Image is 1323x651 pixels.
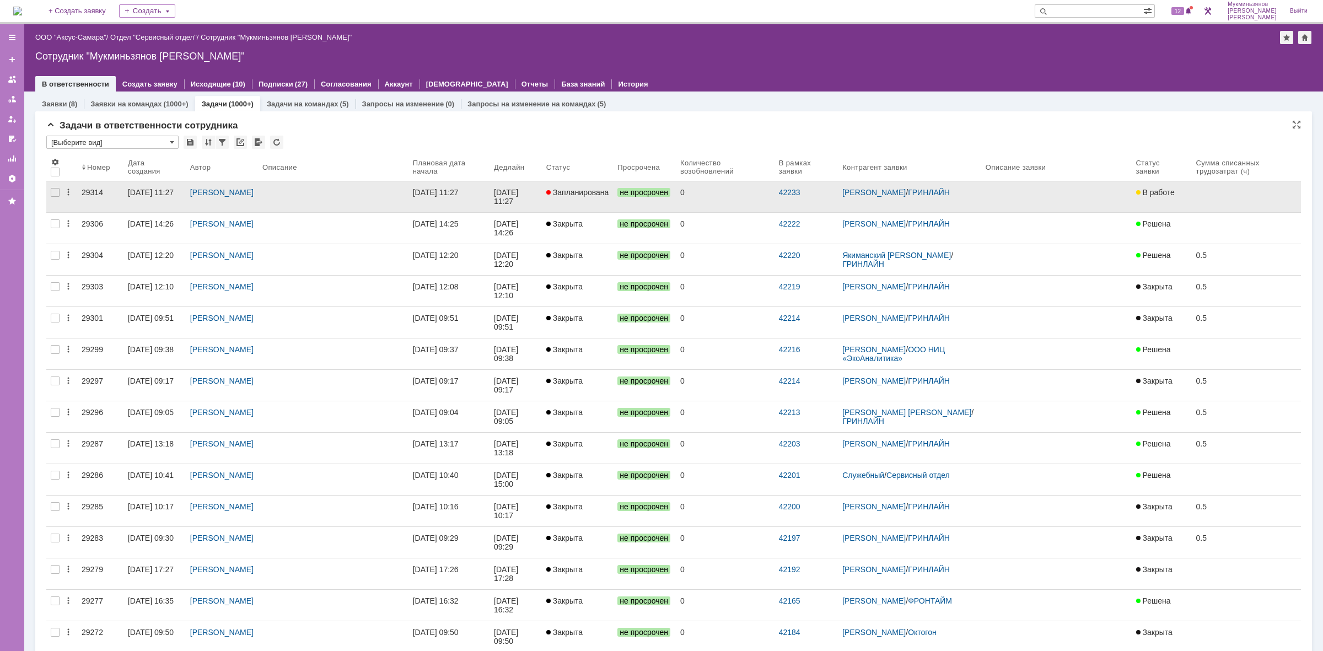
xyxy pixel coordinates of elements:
div: [DATE] 11:27 [128,188,174,197]
div: [DATE] 13:18 [128,439,174,448]
th: Сумма списанных трудозатрат (ч) [1192,153,1301,181]
div: [DATE] 14:26 [128,219,174,228]
a: Закрыта [542,338,614,369]
div: Статус [546,163,570,171]
a: не просрочен [613,370,676,401]
div: [DATE] 12:10 [494,282,520,300]
a: Отдел "Сервисный отдел" [110,33,197,41]
a: 29286 [77,464,123,495]
a: [DATE] 14:26 [490,213,542,244]
a: [PERSON_NAME] [190,251,254,260]
div: [DATE] 12:20 [128,251,174,260]
a: Заявки [42,100,67,108]
span: Закрыта [546,471,583,480]
span: [PERSON_NAME] [1228,8,1277,14]
a: Настройки [3,170,21,187]
div: 29303 [82,282,119,291]
a: 42200 [779,502,800,511]
a: ГРИНЛАЙН [908,282,950,291]
span: не просрочен [617,345,670,354]
a: Запланирована [542,181,614,212]
a: В работе [1132,181,1192,212]
a: База знаний [561,80,605,88]
a: [PERSON_NAME] [842,219,906,228]
div: Дата создания [128,159,173,175]
a: 29304 [77,244,123,275]
a: В ответственности [42,80,109,88]
div: [DATE] 09:37 [413,345,459,354]
a: 0.5 [1192,370,1301,401]
a: 29296 [77,401,123,432]
a: 42201 [779,471,800,480]
div: Просрочена [617,163,660,171]
a: [PERSON_NAME] [842,282,906,291]
a: не просрочен [613,244,676,275]
a: ГРИНЛАЙН [908,439,950,448]
a: ГРИНЛАЙН [908,314,950,322]
div: Сохранить вид [184,136,197,149]
a: [PERSON_NAME] [190,439,254,448]
span: Закрыта [546,282,583,291]
th: Контрагент заявки [838,153,981,181]
div: [DATE] 09:17 [128,376,174,385]
a: [PERSON_NAME] [190,219,254,228]
th: Статус заявки [1132,153,1192,181]
a: [DATE] 09:38 [123,338,186,369]
a: [DATE] 09:38 [490,338,542,369]
a: Задача: 29314 [21,52,73,61]
a: [DATE] 09:17 [123,370,186,401]
div: Экспорт списка [252,136,265,149]
div: В рамках заявки [779,159,825,175]
a: Решена [1132,338,1192,369]
div: Автор [190,163,211,171]
a: 0 [676,433,775,464]
th: Количество возобновлений [676,153,775,181]
div: 0.5 [1196,282,1297,291]
a: [DATE] 09:51 [123,307,186,338]
a: 29306 [77,213,123,244]
div: Сделать домашней страницей [1298,31,1311,44]
div: [DATE] 12:20 [413,251,459,260]
span: Закрыта [546,408,583,417]
a: 42220 [779,251,800,260]
a: [DATE] 09:17 [490,370,542,401]
a: не просрочен [613,213,676,244]
div: [DATE] 11:27 [494,188,520,206]
span: Закрыта [546,439,583,448]
a: [DATE] 10:17 [123,496,186,526]
span: Решена [1136,219,1171,228]
div: [DATE] 09:38 [128,345,174,354]
a: 42216 [779,345,800,354]
div: [DATE] 10:17 [494,502,520,520]
div: Фильтрация... [216,136,229,149]
th: Автор [186,153,258,181]
span: Закрыта [1136,314,1173,322]
a: 42214 [779,376,800,385]
a: [PERSON_NAME] [842,376,906,385]
a: ООО "Аксус-Самара" [35,33,106,41]
a: Решена [1132,433,1192,464]
div: 29299 [82,345,119,354]
a: [DEMOGRAPHIC_DATA] [426,80,508,88]
a: Создать заявку [122,80,178,88]
a: Мои заявки [3,110,21,128]
div: [DATE] 11:27 [413,188,459,197]
span: Закрыта [1136,282,1173,291]
a: [PERSON_NAME] [190,314,254,322]
a: 0.5 [1192,307,1301,338]
div: 0 [680,219,770,228]
div: 0 [680,502,770,511]
a: [DATE] 10:41 [123,464,186,495]
span: Решена [1136,408,1171,417]
span: не просрочен [617,219,670,228]
div: 0 [680,251,770,260]
span: Запланирована [546,188,609,197]
a: [PERSON_NAME] [190,282,254,291]
a: не просрочен [613,464,676,495]
a: Служебный [842,471,884,480]
a: [DATE] 12:20 [123,244,186,275]
a: Согласования [321,80,372,88]
a: не просрочен [613,401,676,432]
a: 29285 [77,496,123,526]
a: Аккаунт [385,80,413,88]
